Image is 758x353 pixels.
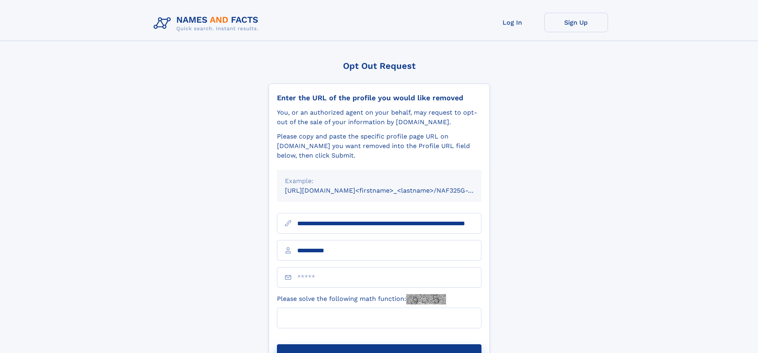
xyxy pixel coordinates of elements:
[544,13,608,32] a: Sign Up
[285,187,497,194] small: [URL][DOMAIN_NAME]<firstname>_<lastname>/NAF325G-xxxxxxxx
[277,108,481,127] div: You, or an authorized agent on your behalf, may request to opt-out of the sale of your informatio...
[269,61,490,71] div: Opt Out Request
[481,13,544,32] a: Log In
[285,176,474,186] div: Example:
[277,132,481,160] div: Please copy and paste the specific profile page URL on [DOMAIN_NAME] you want removed into the Pr...
[277,294,446,304] label: Please solve the following math function:
[277,94,481,102] div: Enter the URL of the profile you would like removed
[150,13,265,34] img: Logo Names and Facts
